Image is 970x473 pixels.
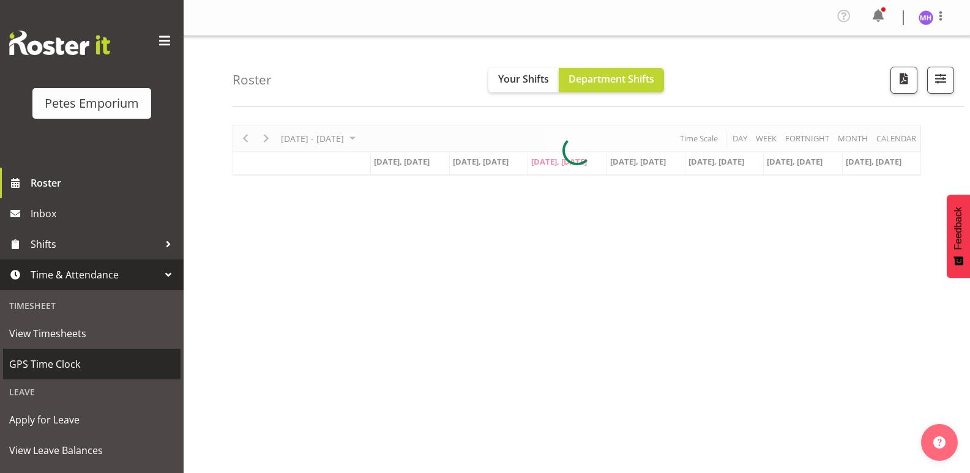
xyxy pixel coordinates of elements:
[3,404,181,435] a: Apply for Leave
[3,435,181,466] a: View Leave Balances
[31,174,177,192] span: Roster
[233,73,272,87] h4: Roster
[569,72,654,86] span: Department Shifts
[9,31,110,55] img: Rosterit website logo
[9,441,174,460] span: View Leave Balances
[890,67,917,94] button: Download a PDF of the roster according to the set date range.
[498,72,549,86] span: Your Shifts
[947,195,970,278] button: Feedback - Show survey
[31,204,177,223] span: Inbox
[31,235,159,253] span: Shifts
[953,207,964,250] span: Feedback
[488,68,559,92] button: Your Shifts
[933,436,946,449] img: help-xxl-2.png
[3,379,181,404] div: Leave
[31,266,159,284] span: Time & Attendance
[9,411,174,429] span: Apply for Leave
[3,318,181,349] a: View Timesheets
[919,10,933,25] img: mackenzie-halford4471.jpg
[3,349,181,379] a: GPS Time Clock
[45,94,139,113] div: Petes Emporium
[559,68,664,92] button: Department Shifts
[927,67,954,94] button: Filter Shifts
[9,355,174,373] span: GPS Time Clock
[9,324,174,343] span: View Timesheets
[3,293,181,318] div: Timesheet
